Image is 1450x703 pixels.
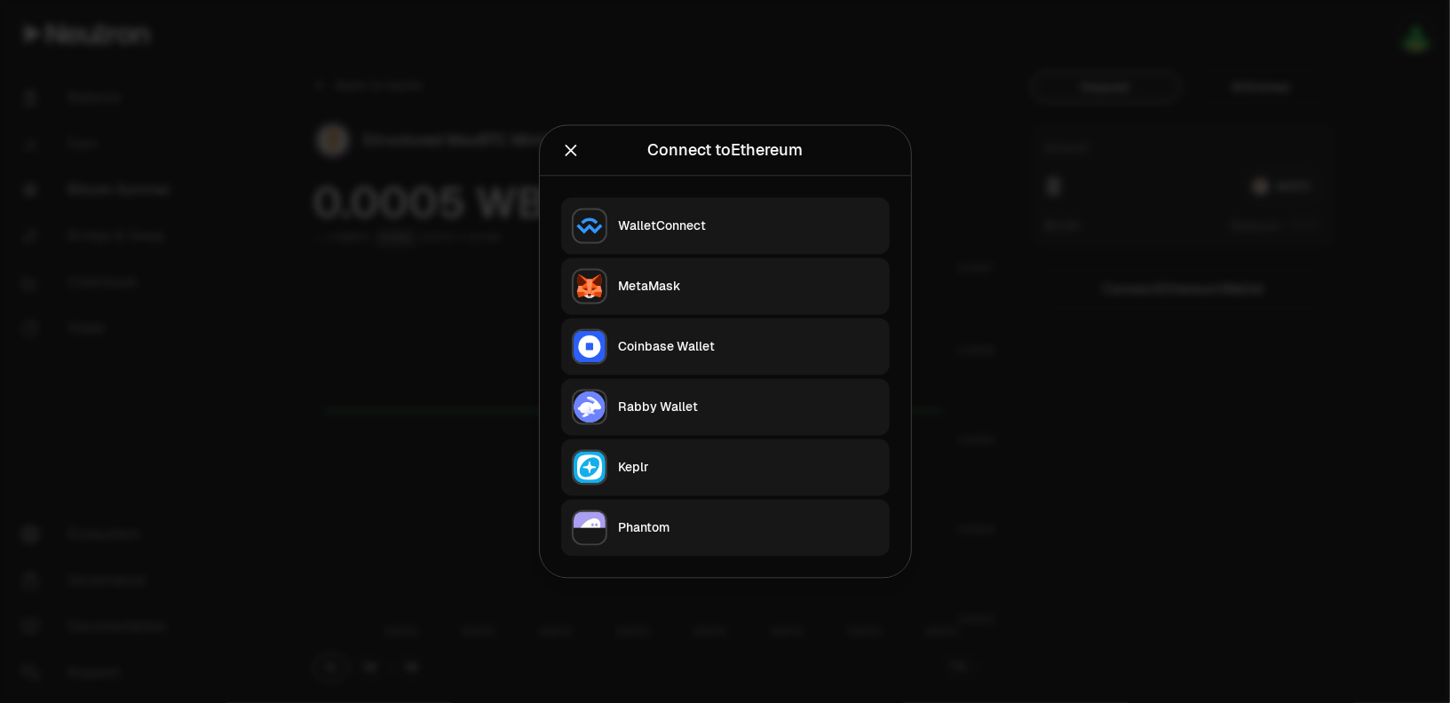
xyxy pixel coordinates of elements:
[561,439,890,496] button: KeplrKeplr
[618,459,879,477] div: Keplr
[561,500,890,557] button: PhantomPhantom
[647,138,803,163] div: Connect to Ethereum
[574,391,606,423] img: Rabby Wallet
[574,210,606,242] img: WalletConnect
[561,138,581,163] button: Close
[561,258,890,315] button: MetaMaskMetaMask
[561,198,890,255] button: WalletConnectWalletConnect
[574,452,606,484] img: Keplr
[561,319,890,375] button: Coinbase WalletCoinbase Wallet
[561,379,890,436] button: Rabby WalletRabby Wallet
[618,217,879,235] div: WalletConnect
[574,512,606,544] img: Phantom
[618,399,879,416] div: Rabby Wallet
[618,519,879,537] div: Phantom
[574,271,606,303] img: MetaMask
[574,331,606,363] img: Coinbase Wallet
[618,338,879,356] div: Coinbase Wallet
[618,278,879,296] div: MetaMask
